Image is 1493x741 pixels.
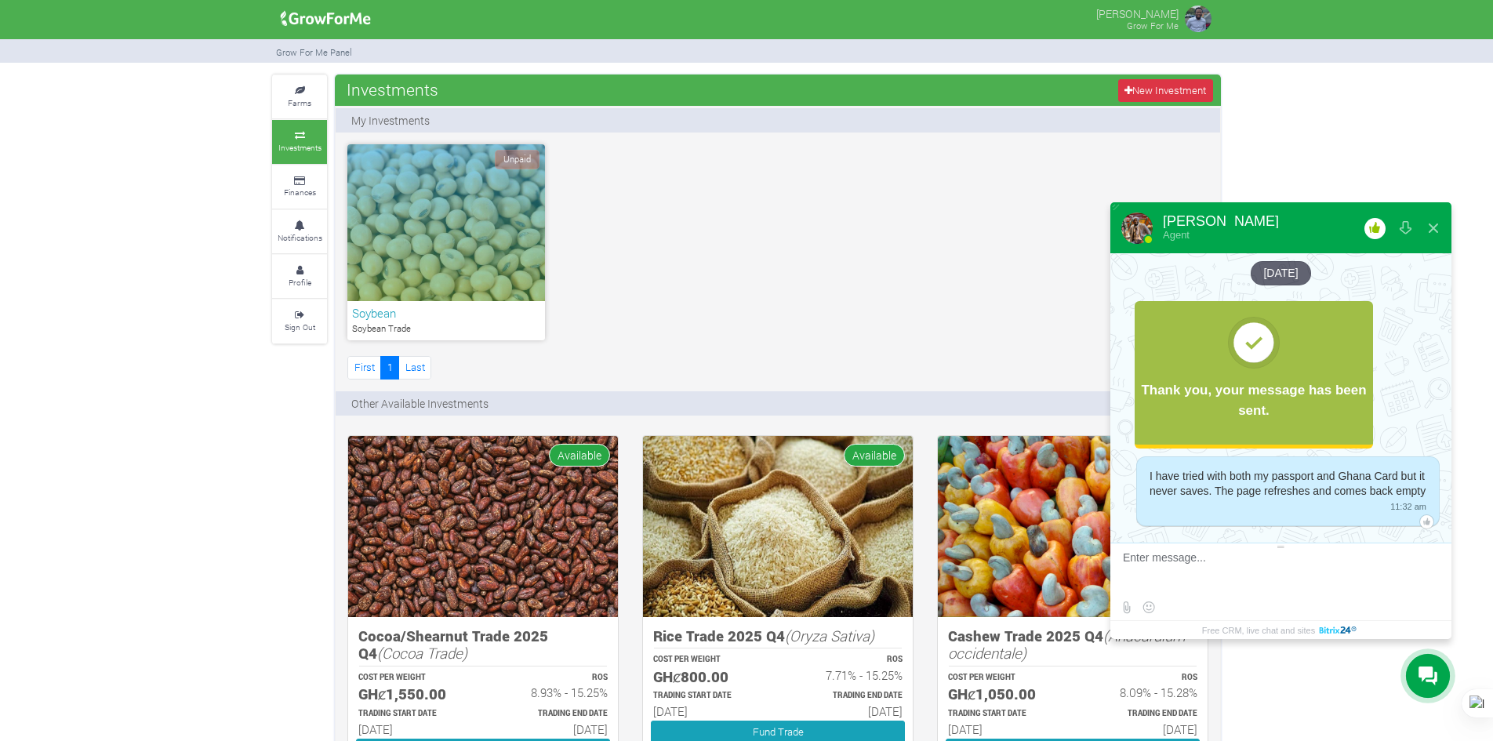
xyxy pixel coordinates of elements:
[643,436,913,617] img: growforme image
[948,685,1059,703] h5: GHȼ1,050.00
[1391,209,1419,247] button: Download conversation history
[278,232,322,243] small: Notifications
[792,654,903,666] p: ROS
[785,626,874,645] i: (Oryza Sativa)
[1135,380,1373,421] div: Thank you, your message has been sent.
[844,444,905,467] span: Available
[276,46,352,58] small: Grow For Me Panel
[352,322,540,336] p: Soybean Trade
[1087,685,1197,699] h6: 8.09% - 15.28%
[272,210,327,253] a: Notifications
[948,708,1059,720] p: Estimated Trading Start Date
[272,165,327,209] a: Finances
[1163,214,1279,228] div: [PERSON_NAME]
[285,321,315,332] small: Sign Out
[358,685,469,703] h5: GHȼ1,550.00
[1087,722,1197,736] h6: [DATE]
[1360,209,1389,247] button: Rate our service
[495,150,539,169] span: Unpaid
[1096,3,1179,22] p: [PERSON_NAME]
[1117,598,1136,617] label: Send file
[1419,209,1448,247] button: Close widget
[1087,672,1197,684] p: ROS
[792,668,903,682] h6: 7.71% - 15.25%
[351,112,430,129] p: My Investments
[1163,228,1279,242] div: Agent
[653,627,903,645] h5: Rice Trade 2025 Q4
[352,306,540,320] h6: Soybean
[288,97,311,108] small: Farms
[549,444,610,467] span: Available
[653,690,764,702] p: Estimated Trading Start Date
[380,356,399,379] a: 1
[1127,20,1179,31] small: Grow For Me
[497,722,608,736] h6: [DATE]
[1150,470,1426,497] span: I have tried with both my passport and Ghana Card but it never saves. The page refreshes and come...
[1118,79,1213,102] a: New Investment
[653,668,764,686] h5: GHȼ800.00
[497,708,608,720] p: Estimated Trading End Date
[398,356,431,379] a: Last
[348,436,618,617] img: growforme image
[1382,499,1426,514] span: 11:32 am
[272,75,327,118] a: Farms
[343,74,442,105] span: Investments
[948,626,1186,663] i: (Anacardium occidentale)
[347,356,431,379] nav: Page Navigation
[272,120,327,163] a: Investments
[347,356,381,379] a: First
[284,187,316,198] small: Finances
[358,708,469,720] p: Estimated Trading Start Date
[358,722,469,736] h6: [DATE]
[278,142,321,153] small: Investments
[653,654,764,666] p: COST PER WEIGHT
[1087,708,1197,720] p: Estimated Trading End Date
[272,255,327,298] a: Profile
[938,436,1208,617] img: growforme image
[275,3,376,35] img: growforme image
[358,627,608,663] h5: Cocoa/Shearnut Trade 2025 Q4
[653,704,764,718] h6: [DATE]
[289,277,311,288] small: Profile
[792,690,903,702] p: Estimated Trading End Date
[1202,621,1315,639] span: Free CRM, live chat and sites
[272,300,327,343] a: Sign Out
[347,144,545,340] a: Unpaid Soybean Soybean Trade
[948,672,1059,684] p: COST PER WEIGHT
[948,722,1059,736] h6: [DATE]
[1202,621,1360,639] a: Free CRM, live chat and sites
[497,685,608,699] h6: 8.93% - 15.25%
[351,395,489,412] p: Other Available Investments
[358,672,469,684] p: COST PER WEIGHT
[792,704,903,718] h6: [DATE]
[1182,3,1214,35] img: growforme image
[948,627,1197,663] h5: Cashew Trade 2025 Q4
[377,643,467,663] i: (Cocoa Trade)
[1139,598,1158,617] button: Select emoticon
[497,672,608,684] p: ROS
